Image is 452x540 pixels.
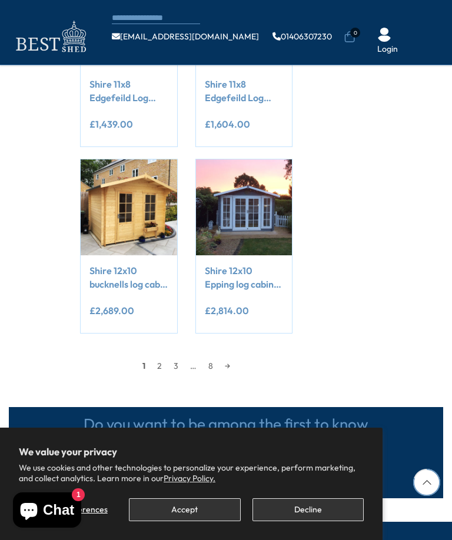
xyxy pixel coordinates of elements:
img: User Icon [377,28,391,42]
a: 01406307230 [272,32,332,41]
a: Login [377,44,398,55]
span: 0 [350,28,360,38]
a: 3 [168,357,184,375]
img: Shire 12x10 Epping log cabin 28mm Cladding - Best Shed [196,159,292,255]
a: Privacy Policy. [164,473,215,484]
span: … [184,357,202,375]
a: 2 [151,357,168,375]
a: Shire 12x10 Epping log cabin 28mm Cladding [205,264,283,291]
img: Shire 12x10 bucknells log cabin 28mm Cladding - Best Shed [81,159,177,255]
ins: £2,689.00 [89,306,134,315]
h2: We value your privacy [19,446,364,457]
button: Decline [252,498,364,521]
a: Shire 11x8 Edgefeild Log Cabin 19mm interlock Cladding [89,78,168,104]
p: We use cookies and other technologies to personalize your experience, perform marketing, and coll... [19,462,364,484]
a: 8 [202,357,219,375]
a: → [219,357,236,375]
button: Accept [129,498,240,521]
h3: Do you want to be among the first to know about sale time? [79,416,373,449]
a: Shire 11x8 Edgefeild Log Cabin 19mm interlock Cladding [205,78,283,104]
ins: £1,439.00 [89,119,133,129]
inbox-online-store-chat: Shopify online store chat [9,492,85,531]
ins: £1,604.00 [205,119,250,129]
a: Shire 12x10 bucknells log cabin 28mm Cladding [89,264,168,291]
span: 1 [137,357,151,375]
a: [EMAIL_ADDRESS][DOMAIN_NAME] [112,32,259,41]
ins: £2,814.00 [205,306,249,315]
a: 0 [344,31,355,43]
img: logo [9,18,91,56]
